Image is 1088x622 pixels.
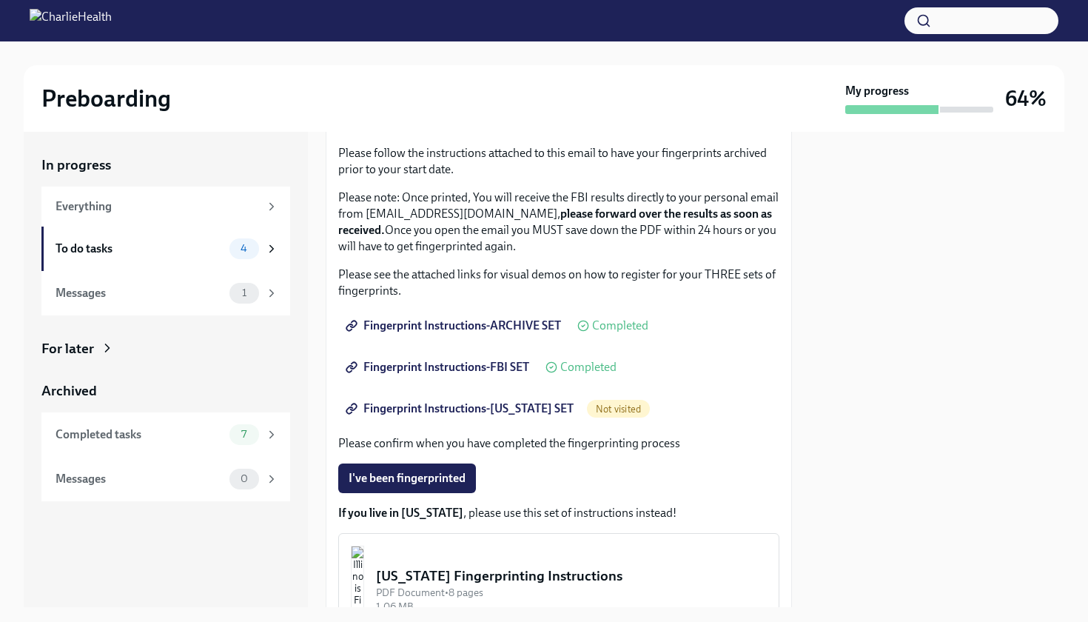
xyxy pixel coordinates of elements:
img: CharlieHealth [30,9,112,33]
a: Everything [41,187,290,227]
p: Please note: Once printed, You will receive the FBI results directly to your personal email from ... [338,190,779,255]
span: I've been fingerprinted [349,471,466,486]
a: Fingerprint Instructions-FBI SET [338,352,540,382]
a: Messages0 [41,457,290,501]
span: 4 [232,243,256,254]
div: Messages [56,471,224,487]
span: Not visited [587,404,650,415]
a: Archived [41,381,290,401]
a: Messages1 [41,271,290,315]
strong: My progress [845,83,909,99]
h2: Preboarding [41,84,171,113]
span: 7 [232,429,255,440]
a: Fingerprint Instructions-[US_STATE] SET [338,394,584,424]
a: To do tasks4 [41,227,290,271]
p: Please follow the instructions attached to this email to have your fingerprints archived prior to... [338,145,779,178]
h3: 64% [1005,85,1047,112]
div: Messages [56,285,224,301]
span: Fingerprint Instructions-[US_STATE] SET [349,401,574,416]
div: Completed tasks [56,427,224,443]
a: Fingerprint Instructions-ARCHIVE SET [338,311,571,341]
div: For later [41,339,94,358]
span: Completed [560,361,617,373]
div: [US_STATE] Fingerprinting Instructions [376,566,767,586]
a: In progress [41,155,290,175]
div: 1.06 MB [376,600,767,614]
span: Fingerprint Instructions-ARCHIVE SET [349,318,561,333]
a: Completed tasks7 [41,412,290,457]
button: I've been fingerprinted [338,464,476,493]
span: Fingerprint Instructions-FBI SET [349,360,529,375]
p: Please see the attached links for visual demos on how to register for your THREE sets of fingerpr... [338,267,779,299]
span: Completed [592,320,648,332]
a: For later [41,339,290,358]
p: Please confirm when you have completed the fingerprinting process [338,435,779,452]
div: PDF Document • 8 pages [376,586,767,600]
div: To do tasks [56,241,224,257]
p: , please use this set of instructions instead! [338,505,779,521]
div: Everything [56,198,259,215]
span: 1 [233,287,255,298]
strong: If you live in [US_STATE] [338,506,463,520]
span: 0 [232,473,257,484]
